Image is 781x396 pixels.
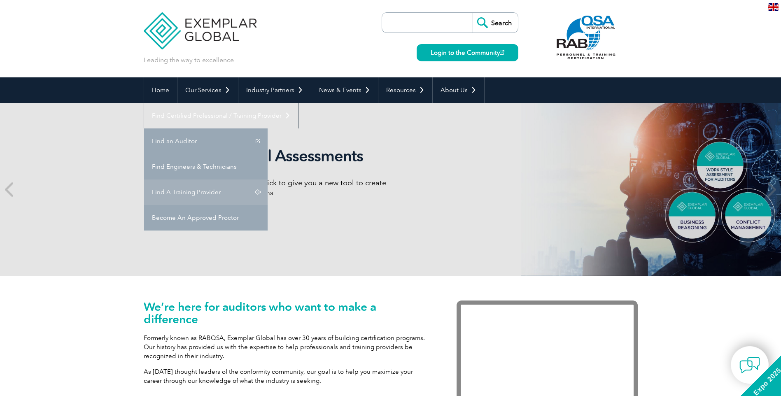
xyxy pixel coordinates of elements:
[144,205,268,231] a: Become An Approved Proctor
[311,77,378,103] a: News & Events
[378,77,432,103] a: Resources
[144,367,432,385] p: As [DATE] thought leaders of the conformity community, our goal is to help you maximize your care...
[156,178,391,198] p: We have partnered with TalentClick to give you a new tool to create and drive high-performance teams
[144,56,234,65] p: Leading the way to excellence
[417,44,518,61] a: Login to the Community
[156,147,391,165] h2: Exemplar Global Assessments
[144,154,268,179] a: Find Engineers & Technicians
[739,355,760,375] img: contact-chat.png
[433,77,484,103] a: About Us
[177,77,238,103] a: Our Services
[144,128,268,154] a: Find an Auditor
[144,300,432,325] h1: We’re here for auditors who want to make a difference
[473,13,518,33] input: Search
[144,77,177,103] a: Home
[144,179,268,205] a: Find A Training Provider
[500,50,504,55] img: open_square.png
[144,333,432,361] p: Formerly known as RABQSA, Exemplar Global has over 30 years of building certification programs. O...
[768,3,779,11] img: en
[144,103,298,128] a: Find Certified Professional / Training Provider
[238,77,311,103] a: Industry Partners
